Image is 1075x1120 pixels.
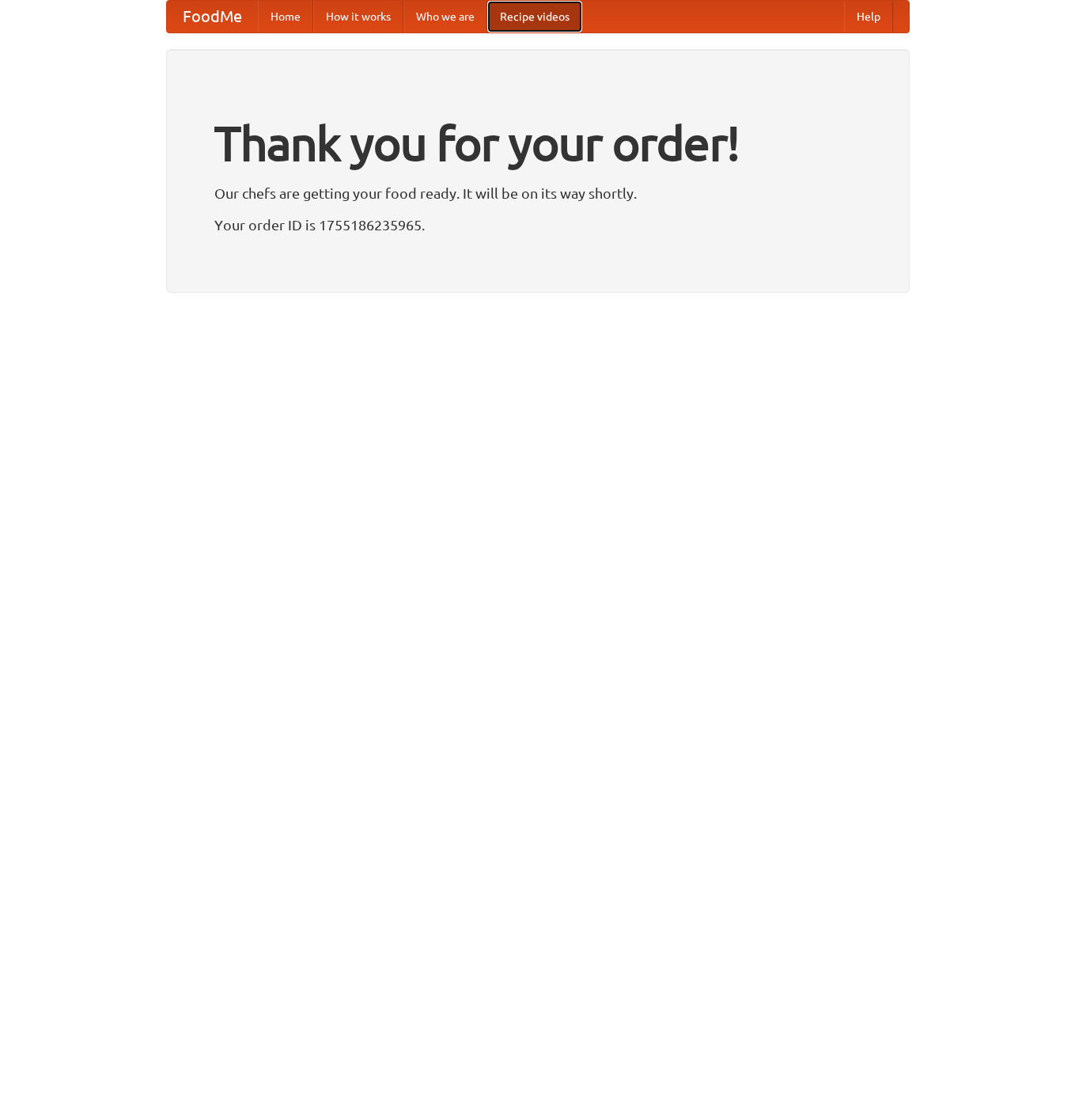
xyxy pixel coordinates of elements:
[167,1,258,32] a: FoodMe
[258,1,313,32] a: Home
[487,1,582,32] a: Recipe videos
[214,213,861,237] p: Your order ID is 1755186235965.
[313,1,403,32] a: How it works
[214,105,861,181] h1: Thank you for your order!
[214,181,861,205] p: Our chefs are getting your food ready. It will be on its way shortly.
[844,1,893,32] a: Help
[403,1,487,32] a: Who we are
